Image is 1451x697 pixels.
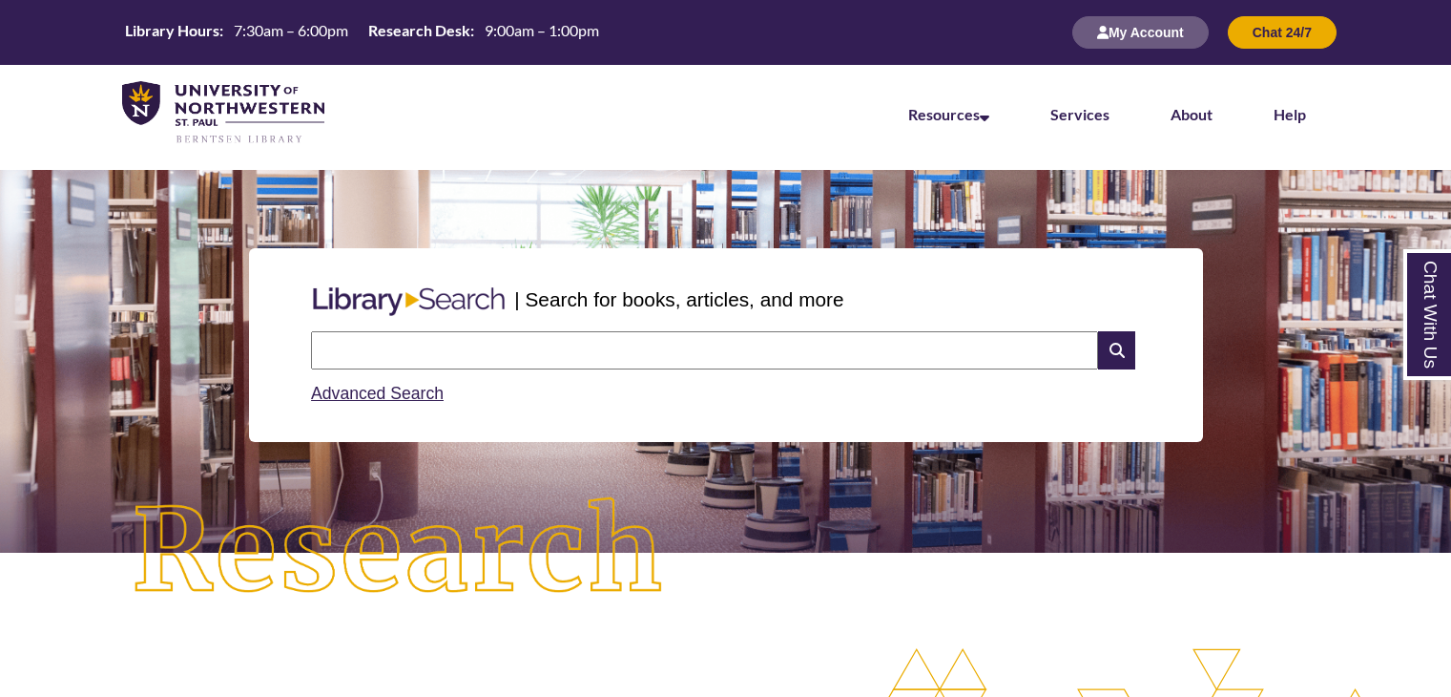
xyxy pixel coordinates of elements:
[117,20,607,44] table: Hours Today
[1274,105,1306,123] a: Help
[1050,105,1109,123] a: Services
[908,105,989,123] a: Resources
[117,20,607,46] a: Hours Today
[1072,24,1209,40] a: My Account
[1171,105,1213,123] a: About
[122,81,324,145] img: UNWSP Library Logo
[1098,331,1134,370] i: Search
[1228,16,1337,49] button: Chat 24/7
[1072,16,1209,49] button: My Account
[117,20,226,41] th: Library Hours:
[73,438,725,665] img: Research
[311,384,444,403] a: Advanced Search
[514,285,843,314] p: | Search for books, articles, and more
[1228,24,1337,40] a: Chat 24/7
[234,21,348,39] span: 7:30am – 6:00pm
[303,280,514,324] img: Libary Search
[361,20,477,41] th: Research Desk:
[485,21,599,39] span: 9:00am – 1:00pm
